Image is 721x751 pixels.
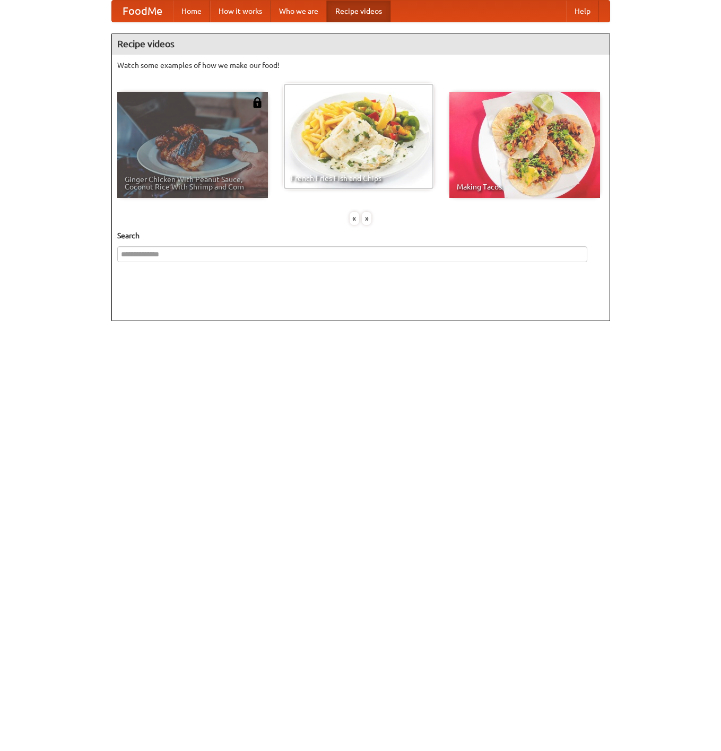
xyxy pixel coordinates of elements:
[566,1,599,22] a: Help
[112,1,173,22] a: FoodMe
[252,97,263,108] img: 483408.png
[210,1,271,22] a: How it works
[350,212,359,225] div: «
[117,60,604,71] p: Watch some examples of how we make our food!
[283,83,434,189] a: French Fries Fish and Chips
[291,175,427,182] span: French Fries Fish and Chips
[327,1,390,22] a: Recipe videos
[457,183,593,191] span: Making Tacos
[173,1,210,22] a: Home
[362,212,371,225] div: »
[449,92,600,198] a: Making Tacos
[271,1,327,22] a: Who we are
[117,230,604,241] h5: Search
[112,33,610,55] h4: Recipe videos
